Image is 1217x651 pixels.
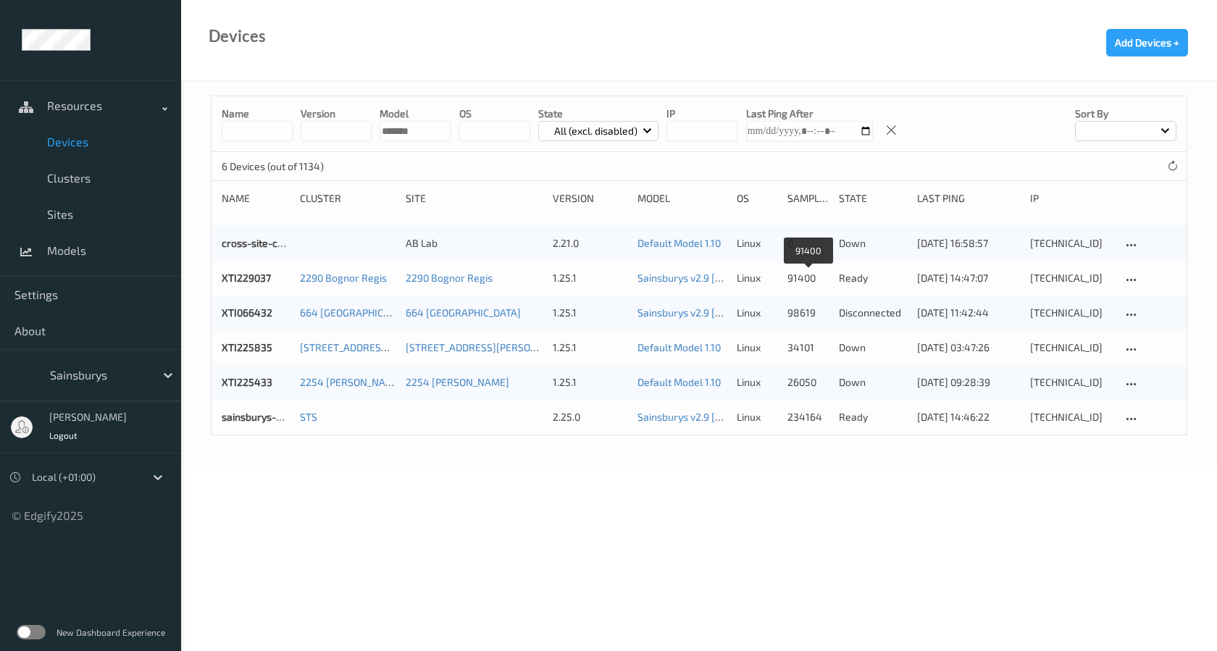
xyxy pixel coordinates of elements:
[300,341,468,353] a: [STREET_ADDRESS][PERSON_NAME]
[222,106,293,121] p: Name
[553,191,628,206] div: version
[209,29,266,43] div: Devices
[839,236,907,251] p: down
[787,306,829,320] div: 98619
[737,271,778,285] p: linux
[538,106,659,121] p: State
[1030,410,1112,424] div: [TECHNICAL_ID]
[1030,236,1112,251] div: [TECHNICAL_ID]
[1030,191,1112,206] div: ip
[737,340,778,355] p: linux
[1030,271,1112,285] div: [TECHNICAL_ID]
[222,272,271,284] a: XTI229037
[300,272,387,284] a: 2290 Bognor Regis
[222,191,290,206] div: Name
[637,272,817,284] a: Sainsburys v2.9 [DATE] 10:55 Auto Save
[637,411,817,423] a: Sainsburys v2.9 [DATE] 10:55 Auto Save
[222,237,330,249] a: cross-site-collaborator
[787,236,829,251] div: 0
[222,159,330,174] p: 6 Devices (out of 1134)
[300,191,396,206] div: Cluster
[839,410,907,424] p: ready
[787,410,829,424] div: 234164
[839,306,907,320] p: disconnected
[917,410,1019,424] div: [DATE] 14:46:22
[917,271,1019,285] div: [DATE] 14:47:07
[917,236,1019,251] div: [DATE] 16:58:57
[917,340,1019,355] div: [DATE] 03:47:26
[917,375,1019,390] div: [DATE] 09:28:39
[222,376,272,388] a: XTI225433
[300,306,415,319] a: 664 [GEOGRAPHIC_DATA]
[406,191,542,206] div: Site
[549,124,643,138] p: All (excl. disabled)
[222,306,272,319] a: XTI066432
[637,341,721,353] a: Default Model 1.10
[746,106,873,121] p: Last Ping After
[553,306,628,320] div: 1.25.1
[222,341,272,353] a: XTI225835
[839,191,907,206] div: State
[300,411,317,423] a: STS
[839,271,907,285] p: ready
[406,236,542,251] div: AB Lab
[737,375,778,390] p: linux
[301,106,372,121] p: version
[1030,375,1112,390] div: [TECHNICAL_ID]
[666,106,737,121] p: IP
[553,410,628,424] div: 2.25.0
[737,191,778,206] div: OS
[406,272,493,284] a: 2290 Bognor Regis
[917,306,1019,320] div: [DATE] 11:42:44
[839,340,907,355] p: down
[637,306,817,319] a: Sainsburys v2.9 [DATE] 10:55 Auto Save
[406,306,521,319] a: 664 [GEOGRAPHIC_DATA]
[406,376,509,388] a: 2254 [PERSON_NAME]
[1106,29,1188,56] button: Add Devices +
[406,341,574,353] a: [STREET_ADDRESS][PERSON_NAME]
[553,236,628,251] div: 2.21.0
[787,191,829,206] div: Samples
[1030,306,1112,320] div: [TECHNICAL_ID]
[222,411,312,423] a: sainsburys-edgibox
[637,191,727,206] div: Model
[1030,340,1112,355] div: [TECHNICAL_ID]
[553,340,628,355] div: 1.25.1
[737,236,778,251] p: linux
[637,376,721,388] a: Default Model 1.10
[787,340,829,355] div: 34101
[300,376,403,388] a: 2254 [PERSON_NAME]
[839,375,907,390] p: down
[459,106,530,121] p: OS
[917,191,1019,206] div: Last Ping
[553,375,628,390] div: 1.25.1
[380,106,451,121] p: model
[1075,106,1176,121] p: Sort by
[637,237,721,249] a: Default Model 1.10
[787,271,829,285] div: 91400
[737,410,778,424] p: linux
[553,271,628,285] div: 1.25.1
[737,306,778,320] p: linux
[787,375,829,390] div: 26050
